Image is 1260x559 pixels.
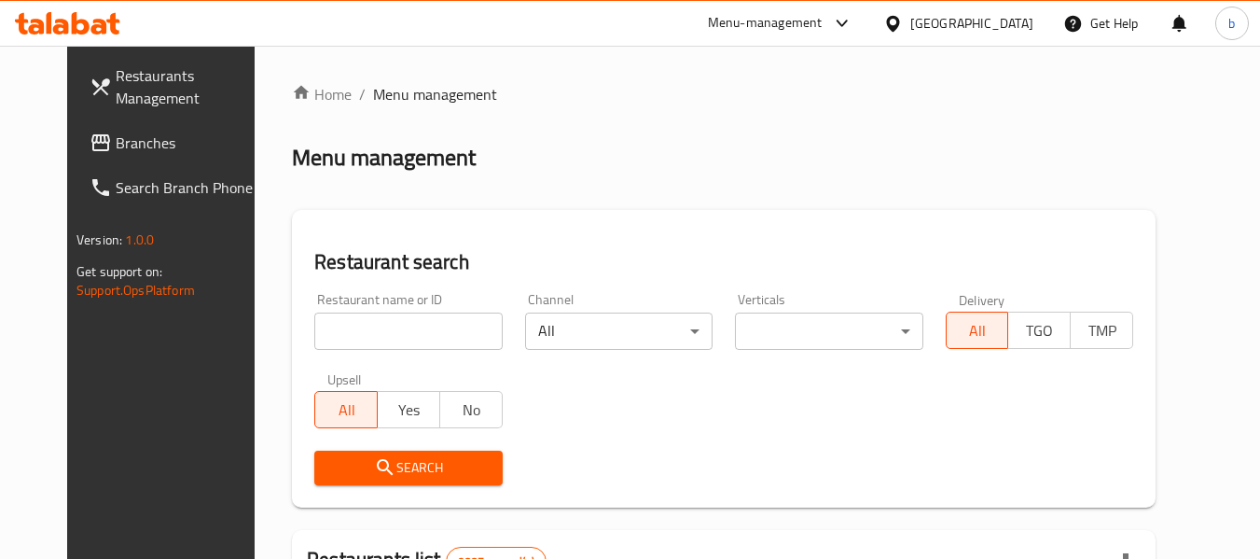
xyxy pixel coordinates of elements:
span: Branches [116,132,263,154]
span: TMP [1078,317,1126,344]
div: ​ [735,313,922,350]
div: Menu-management [708,12,823,35]
button: TMP [1070,312,1133,349]
button: Search [314,451,502,485]
span: Yes [385,397,433,424]
a: Support.OpsPlatform [76,278,195,302]
h2: Menu management [292,143,476,173]
a: Restaurants Management [75,53,278,120]
button: TGO [1007,312,1071,349]
span: Search [329,456,487,480]
span: Version: [76,228,122,252]
span: 1.0.0 [125,228,154,252]
span: All [323,397,370,424]
button: All [314,391,378,428]
span: No [448,397,495,424]
span: All [954,317,1002,344]
h2: Restaurant search [314,248,1133,276]
span: b [1228,13,1235,34]
button: No [439,391,503,428]
input: Search for restaurant name or ID.. [314,313,502,350]
span: Restaurants Management [116,64,263,109]
button: All [946,312,1009,349]
a: Home [292,83,352,105]
a: Search Branch Phone [75,165,278,210]
label: Delivery [959,293,1005,306]
button: Yes [377,391,440,428]
a: Branches [75,120,278,165]
span: Menu management [373,83,497,105]
nav: breadcrumb [292,83,1156,105]
span: Get support on: [76,259,162,284]
label: Upsell [327,372,362,385]
span: TGO [1016,317,1063,344]
div: [GEOGRAPHIC_DATA] [910,13,1033,34]
span: Search Branch Phone [116,176,263,199]
div: All [525,313,713,350]
li: / [359,83,366,105]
